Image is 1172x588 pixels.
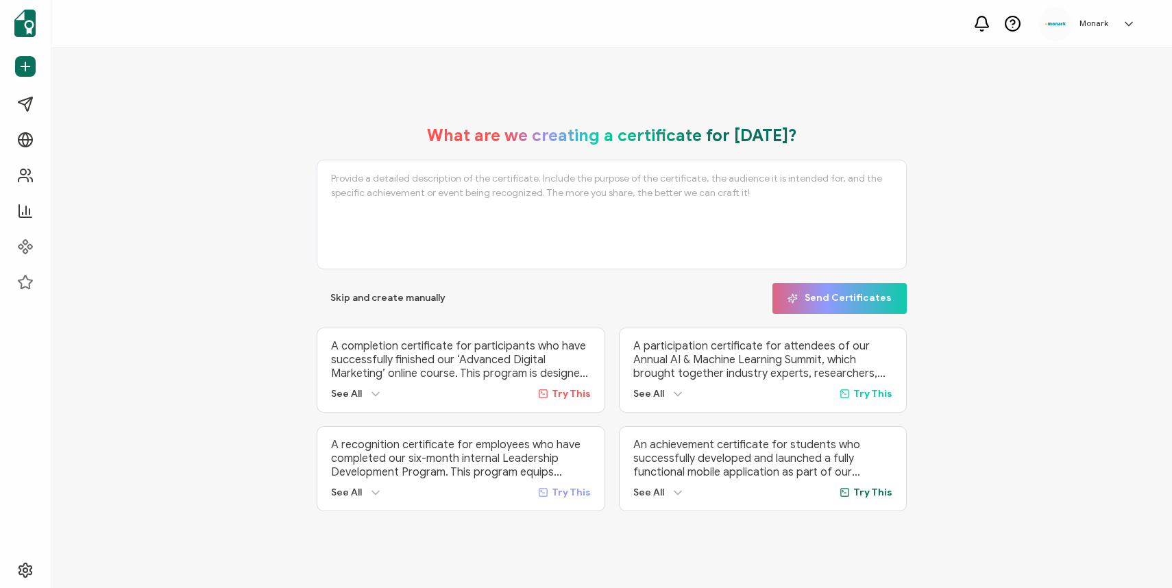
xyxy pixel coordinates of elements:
p: An achievement certificate for students who successfully developed and launched a fully functiona... [633,438,893,479]
span: Try This [552,388,591,400]
span: See All [633,487,664,498]
h5: Monark [1079,19,1108,28]
span: Try This [853,487,892,498]
span: Try This [552,487,591,498]
p: A recognition certificate for employees who have completed our six-month internal Leadership Deve... [331,438,591,479]
p: A completion certificate for participants who have successfully finished our ‘Advanced Digital Ma... [331,339,591,380]
span: Skip and create manually [330,293,445,303]
button: Skip and create manually [317,283,459,314]
span: See All [331,487,362,498]
img: sertifier-logomark-colored.svg [14,10,36,37]
span: Send Certificates [788,293,892,304]
h1: What are we creating a certificate for [DATE]? [427,125,797,146]
button: Send Certificates [772,283,907,314]
p: A participation certificate for attendees of our Annual AI & Machine Learning Summit, which broug... [633,339,893,380]
span: Try This [853,388,892,400]
span: See All [633,388,664,400]
img: 0563c257-c268-459f-8f5a-943513c310c2.png [1045,22,1066,25]
span: See All [331,388,362,400]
